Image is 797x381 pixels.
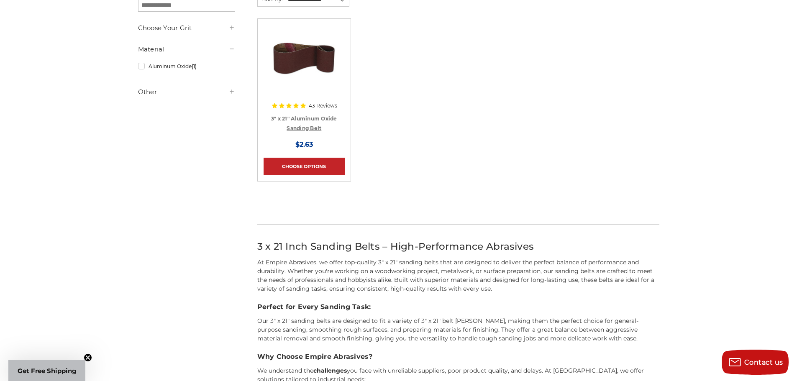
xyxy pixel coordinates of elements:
[271,25,338,92] img: 3" x 21" Aluminum Oxide Sanding Belt
[271,115,337,131] a: 3" x 21" Aluminum Oxide Sanding Belt
[264,158,345,175] a: Choose Options
[138,23,235,33] h5: Choose Your Grit
[264,25,345,106] a: 3" x 21" Aluminum Oxide Sanding Belt
[309,103,337,108] span: 43 Reviews
[257,258,659,293] p: At Empire Abrasives, we offer top-quality 3" x 21" sanding belts that are designed to deliver the...
[313,367,347,374] strong: challenges
[257,302,659,312] h3: Perfect for Every Sanding Task:
[257,239,659,254] h2: 3 x 21 Inch Sanding Belts – High-Performance Abrasives
[8,360,85,381] div: Get Free ShippingClose teaser
[744,358,783,366] span: Contact us
[138,59,235,74] a: Aluminum Oxide
[257,317,659,343] p: Our 3" x 21" sanding belts are designed to fit a variety of 3" x 21" belt [PERSON_NAME], making t...
[84,353,92,362] button: Close teaser
[295,141,313,148] span: $2.63
[722,350,789,375] button: Contact us
[138,44,235,54] h5: Material
[18,367,77,375] span: Get Free Shipping
[138,87,235,97] h5: Other
[257,352,659,362] h3: Why Choose Empire Abrasives?
[192,63,197,69] span: (1)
